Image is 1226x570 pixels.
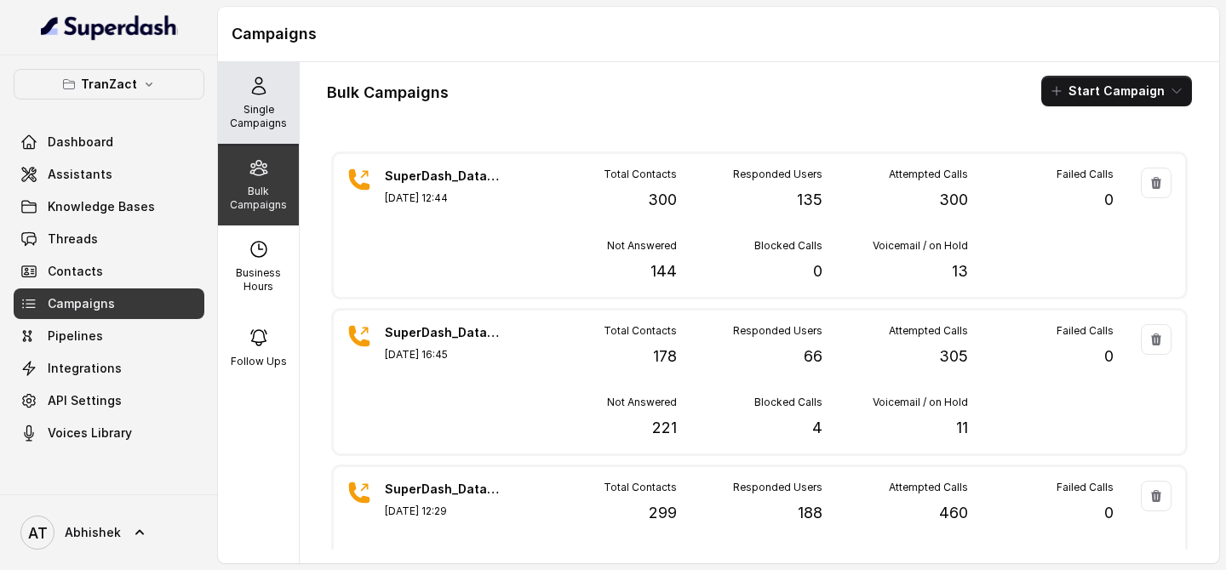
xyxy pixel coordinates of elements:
[48,425,132,442] span: Voices Library
[889,168,968,181] p: Attempted Calls
[48,295,115,312] span: Campaigns
[604,481,677,494] p: Total Contacts
[952,259,968,283] p: 13
[14,509,204,556] a: Abhishek
[327,79,449,106] h1: Bulk Campaigns
[889,481,968,494] p: Attempted Calls
[41,14,178,41] img: light.svg
[1057,168,1114,181] p: Failed Calls
[648,188,677,212] p: 300
[649,501,677,525] p: 299
[48,231,98,248] span: Threads
[14,418,204,448] a: Voices Library
[48,263,103,280] span: Contacts
[81,74,137,94] p: TranZact
[733,481,822,494] p: Responded Users
[652,416,677,440] p: 221
[14,159,204,190] a: Assistants
[385,168,504,185] p: SuperDash_Data6(2509)_18 August_MS
[873,396,968,409] p: Voicemail / on Hold
[14,385,204,416] a: API Settings
[813,259,822,283] p: 0
[1104,501,1114,525] p: 0
[754,239,822,253] p: Blocked Calls
[14,256,204,287] a: Contacts
[385,481,504,498] p: SuperDash_Data6(2509)_12 August_MS
[385,504,504,518] p: [DATE] 12:29
[650,259,677,283] p: 144
[14,321,204,351] a: Pipelines
[804,345,822,368] p: 66
[48,360,122,377] span: Integrations
[14,288,204,319] a: Campaigns
[65,524,121,541] span: Abhishek
[754,396,822,409] p: Blocked Calls
[653,345,677,368] p: 178
[385,348,504,362] p: [DATE] 16:45
[733,168,822,181] p: Responded Users
[231,355,287,368] p: Follow Ups
[873,239,968,253] p: Voicemail / on Hold
[48,134,113,151] span: Dashboard
[812,416,822,440] p: 4
[798,501,822,525] p: 188
[1104,345,1114,368] p: 0
[385,324,504,341] p: SuperDash_Data5(1500)_11.1 August_MS
[939,345,968,368] p: 305
[225,266,292,294] p: Business Hours
[607,396,677,409] p: Not Answered
[956,416,968,440] p: 11
[48,392,122,409] span: API Settings
[14,191,204,222] a: Knowledge Bases
[14,127,204,157] a: Dashboard
[14,224,204,254] a: Threads
[28,524,48,542] text: AT
[939,188,968,212] p: 300
[1041,76,1192,106] button: Start Campaign
[48,166,112,183] span: Assistants
[797,188,822,212] p: 135
[225,185,292,212] p: Bulk Campaigns
[939,501,968,525] p: 460
[604,324,677,338] p: Total Contacts
[889,324,968,338] p: Attempted Calls
[14,353,204,384] a: Integrations
[232,20,1206,48] h1: Campaigns
[225,103,292,130] p: Single Campaigns
[385,191,504,205] p: [DATE] 12:44
[14,69,204,100] button: TranZact
[1057,481,1114,494] p: Failed Calls
[604,168,677,181] p: Total Contacts
[607,239,677,253] p: Not Answered
[1057,324,1114,338] p: Failed Calls
[48,328,103,345] span: Pipelines
[1104,188,1114,212] p: 0
[733,324,822,338] p: Responded Users
[48,198,155,215] span: Knowledge Bases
